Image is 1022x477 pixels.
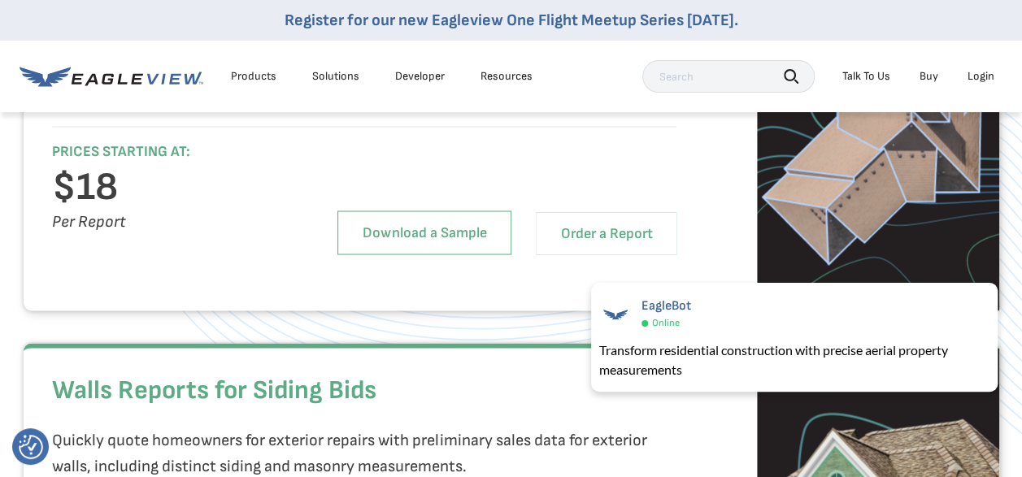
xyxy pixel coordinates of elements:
i: Per Report [52,211,126,231]
h3: $18 [52,174,286,200]
div: Solutions [312,69,359,84]
div: Products [231,69,276,84]
a: Buy [920,69,938,84]
button: Consent Preferences [19,435,43,459]
span: Online [652,317,680,329]
a: Register for our new Eagleview One Flight Meetup Series [DATE]. [285,11,738,30]
div: Talk To Us [842,69,890,84]
img: EagleBot [599,298,632,331]
div: Transform residential construction with precise aerial property measurements [599,340,989,379]
input: Search [642,60,815,93]
a: Developer [395,69,445,84]
h2: Walls Reports for Siding Bids [52,366,677,414]
span: EagleBot [641,298,691,314]
div: Resources [481,69,533,84]
a: Order a Report [536,212,676,254]
a: Download a Sample [337,210,511,254]
img: Revisit consent button [19,435,43,459]
h6: PRICES STARTING AT: [52,143,286,162]
div: Login [968,69,994,84]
